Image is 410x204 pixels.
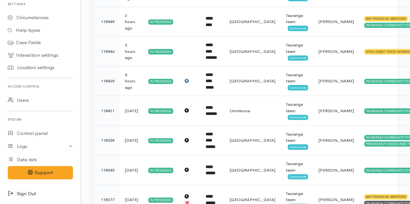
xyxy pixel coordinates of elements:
div: In progress [148,138,173,143]
td: 2 hours ago [120,7,143,37]
span: [PERSON_NAME] [319,167,354,173]
td: [DATE] [120,155,143,185]
div: BAY FINANCIAL MENTORS [364,194,408,199]
span: Community [288,85,308,90]
div: In progress [148,168,173,173]
td: 118421 [93,96,120,126]
h6: Access control [8,82,73,91]
td: 5 hours ago [120,66,143,96]
span: Community [288,174,308,179]
td: 118449 [93,7,120,37]
div: In progress [148,19,173,25]
span: [PERSON_NAME] [319,197,354,202]
td: [DATE] [120,96,143,126]
div: Tauranga team [286,101,308,114]
span: [GEOGRAPHIC_DATA] [230,138,275,143]
span: [PERSON_NAME] [319,49,354,54]
span: [GEOGRAPHIC_DATA] [230,78,275,84]
div: In progress [148,49,173,54]
div: Tauranga team [286,72,308,84]
h6: System [8,115,73,124]
div: In progress [148,79,173,84]
td: 3 hours ago [120,37,143,66]
div: BAY FINANCIAL MENTORS [364,16,408,21]
div: In progress [148,198,173,203]
div: Tauranga team [286,12,308,25]
span: [PERSON_NAME] [319,138,354,143]
div: Tauranga team [286,190,308,203]
span: [PERSON_NAME] [319,19,354,24]
span: Community [288,55,308,61]
span: [PERSON_NAME] [319,108,354,114]
td: 118439 [93,66,120,96]
div: Tauranga team [286,42,308,54]
td: 118359 [93,126,120,155]
span: [GEOGRAPHIC_DATA] [230,167,275,173]
button: Support [8,166,73,179]
span: [GEOGRAPHIC_DATA] [230,197,275,202]
div: Tauranga team [286,161,308,173]
span: Community [288,115,308,120]
span: [GEOGRAPHIC_DATA] [230,19,275,24]
td: [DATE] [120,126,143,155]
span: [PERSON_NAME] [319,78,354,84]
div: Tauranga team [286,131,308,144]
td: 118446 [93,37,120,66]
td: 118345 [93,155,120,185]
span: Community [288,26,308,31]
div: In progress [148,108,173,114]
span: Omokoroa [230,108,250,114]
span: [GEOGRAPHIC_DATA] [230,49,275,54]
span: Community [288,144,308,150]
